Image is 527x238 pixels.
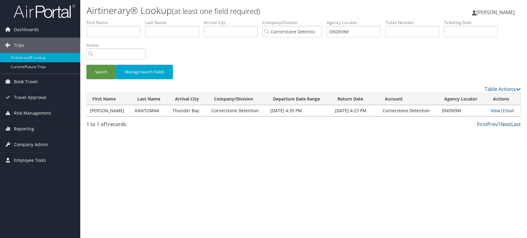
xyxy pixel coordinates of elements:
[172,6,260,16] small: (at least one field required)
[14,4,75,18] img: airportal-logo.png
[105,121,108,128] span: 1
[487,93,521,105] th: Actions
[86,121,188,131] div: 1 to 1 of records
[132,93,169,105] th: Last Name: activate to sort column ascending
[500,121,511,128] a: Next
[14,137,48,152] span: Company Admin
[86,19,145,26] label: First Name
[491,108,500,113] a: View
[498,121,500,128] a: 1
[204,19,262,26] label: Arrival City
[379,105,439,116] td: Cornerstone Detention
[485,86,521,92] a: Table Actions
[385,19,444,26] label: Ticket Number
[472,3,521,22] a: [PERSON_NAME]
[14,121,34,137] span: Reporting
[379,93,439,105] th: Account: activate to sort column ascending
[487,105,521,116] td: |
[503,108,514,113] a: Email
[14,22,39,37] span: Dashboards
[86,42,151,48] label: Airline
[476,9,515,16] span: [PERSON_NAME]
[439,93,488,105] th: Agency Locator: activate to sort column ascending
[439,105,488,116] td: DNDN9M
[208,93,268,105] th: Company/Division
[487,121,498,128] a: Prev
[444,19,503,26] label: Ticketing Date
[267,105,332,116] td: [DATE] 4:35 PM
[14,90,46,105] span: Travel Approval
[169,93,208,105] th: Arrival City: activate to sort column ascending
[86,65,116,79] button: Search
[332,105,379,116] td: [DATE] 4:23 PM
[145,19,204,26] label: Last Name
[86,4,376,17] h1: Airtinerary® Lookup
[14,38,24,53] span: Trips
[14,105,51,121] span: Risk Management
[132,105,169,116] td: KANTOMAA
[87,105,132,116] td: [PERSON_NAME]
[169,105,208,116] td: Thunder Bay
[332,93,379,105] th: Return Date: activate to sort column ascending
[14,74,38,89] span: Book Travel
[208,105,268,116] td: Cornerstone Detention
[87,93,132,105] th: First Name: activate to sort column ascending
[14,153,46,168] span: Employee Tools
[262,19,327,26] label: Company/Division
[477,121,487,128] a: First
[267,93,332,105] th: Departure Date Range: activate to sort column ascending
[116,65,173,79] button: Manage Search Fields
[327,19,385,26] label: Agency Locator
[511,121,521,128] a: Last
